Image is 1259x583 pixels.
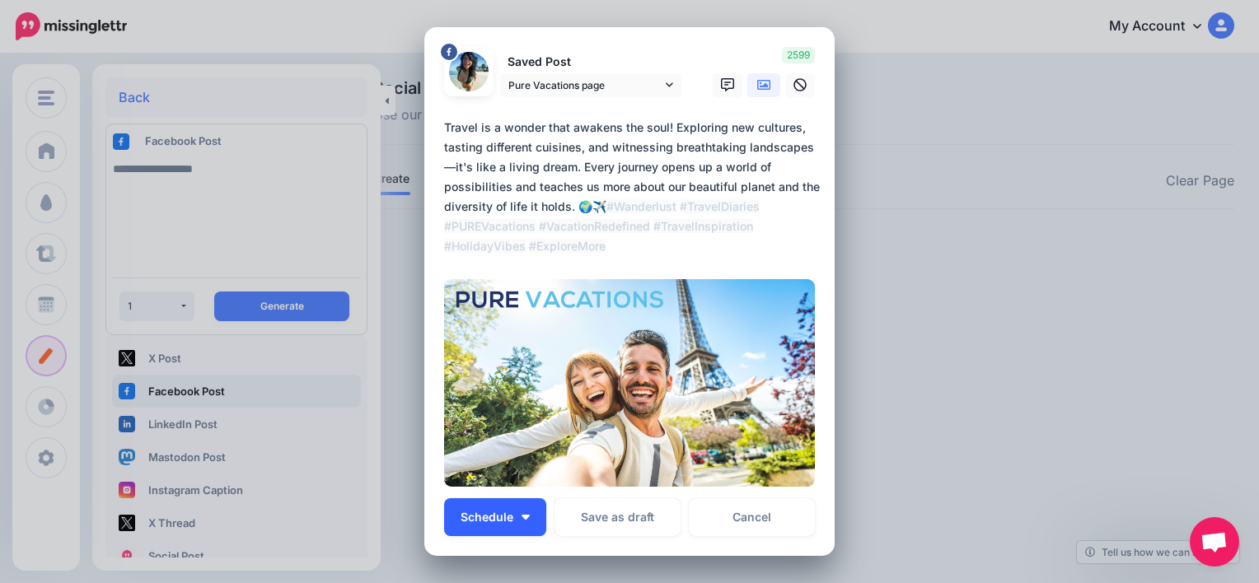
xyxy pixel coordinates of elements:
[444,279,815,487] img: FZTIJ4VJ46TSCYQV51UR5RL83YMC1DLQ.png
[500,73,681,97] a: Pure Vacations page
[444,118,823,256] div: Travel is a wonder that awakens the soul! Exploring new cultures, tasting different cuisines, and...
[522,515,530,520] img: arrow-down-white.png
[689,498,815,536] a: Cancel
[444,498,546,536] button: Schedule
[555,498,681,536] button: Save as draft
[500,53,681,72] p: Saved Post
[449,52,489,91] img: 356244968_765863905540946_8296864197697887828_n-bsa149533.jpg
[782,47,815,63] span: 2599
[508,77,662,94] span: Pure Vacations page
[461,511,513,523] span: Schedule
